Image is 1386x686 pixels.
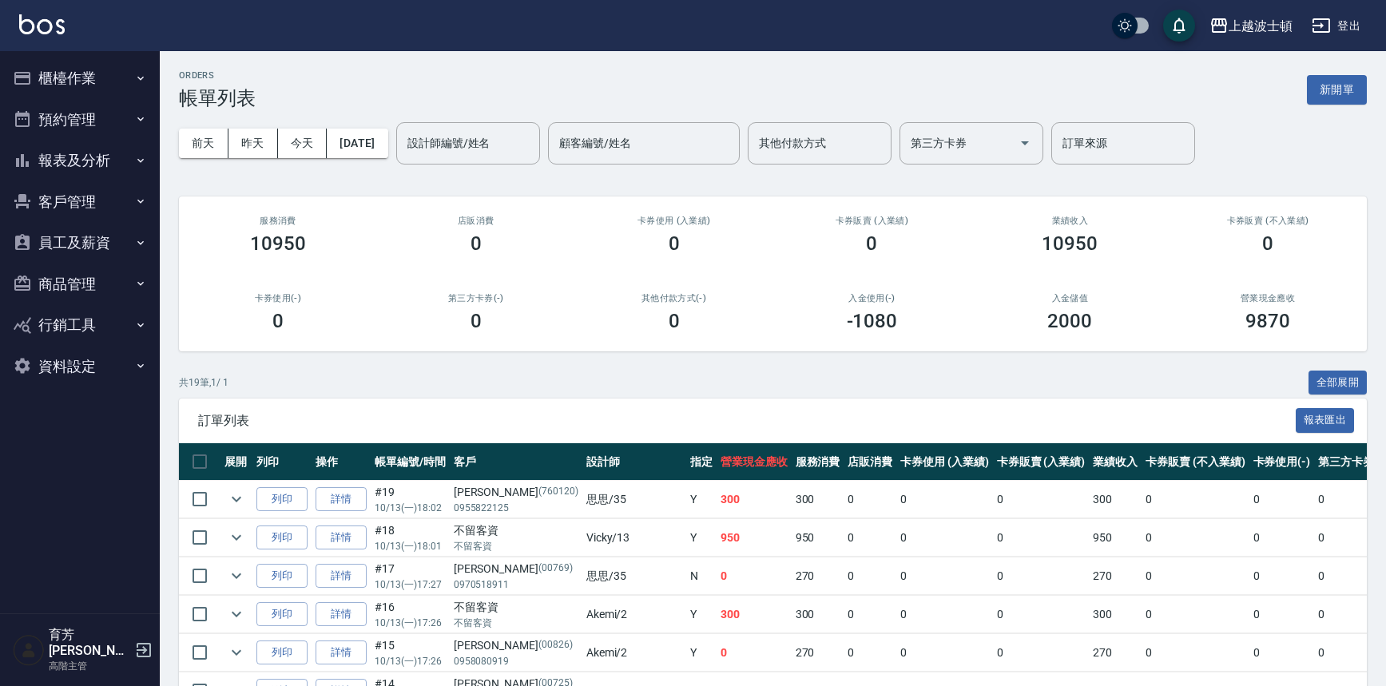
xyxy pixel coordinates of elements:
h5: 育芳[PERSON_NAME] [49,627,130,659]
td: 0 [844,596,896,633]
p: 10/13 (一) 17:26 [375,616,446,630]
p: (760120) [538,484,578,501]
td: 0 [1142,634,1249,672]
td: 0 [717,557,792,595]
th: 營業現金應收 [717,443,792,481]
button: 客戶管理 [6,181,153,223]
th: 操作 [312,443,371,481]
button: [DATE] [327,129,387,158]
th: 卡券使用 (入業績) [896,443,993,481]
td: 950 [1089,519,1142,557]
td: Akemi /2 [582,634,686,672]
td: 950 [792,519,844,557]
div: 上越波士頓 [1229,16,1293,36]
button: expand row [224,602,248,626]
p: (00826) [538,637,573,654]
th: 帳單編號/時間 [371,443,450,481]
h2: 卡券販賣 (入業績) [792,216,951,226]
h2: 店販消費 [396,216,556,226]
button: 全部展開 [1309,371,1368,395]
td: 0 [844,557,896,595]
a: 詳情 [316,602,367,627]
p: 0958080919 [454,654,578,668]
a: 報表匯出 [1296,412,1355,427]
button: 前天 [179,129,228,158]
td: 300 [717,481,792,518]
h2: ORDERS [179,70,256,81]
td: 0 [896,596,993,633]
th: 卡券使用(-) [1249,443,1315,481]
td: 270 [792,557,844,595]
td: #16 [371,596,450,633]
img: Logo [19,14,65,34]
th: 客戶 [450,443,582,481]
td: 0 [896,519,993,557]
a: 詳情 [316,487,367,512]
td: 0 [896,481,993,518]
td: 0 [844,481,896,518]
h3: 服務消費 [198,216,358,226]
td: 0 [1142,519,1249,557]
a: 詳情 [316,640,367,665]
h3: 0 [669,310,680,332]
h3: 10950 [1042,232,1098,255]
td: 0 [993,481,1090,518]
div: [PERSON_NAME] [454,484,578,501]
span: 訂單列表 [198,413,1296,429]
button: 櫃檯作業 [6,57,153,99]
button: 報表匯出 [1296,408,1355,433]
td: 0 [993,634,1090,672]
p: 高階主管 [49,659,130,673]
h2: 卡券使用(-) [198,293,358,303]
div: [PERSON_NAME] [454,637,578,654]
button: 資料設定 [6,346,153,387]
td: Y [686,481,717,518]
button: 上越波士頓 [1203,10,1299,42]
td: #18 [371,519,450,557]
button: 列印 [256,525,308,550]
h3: 9870 [1245,310,1290,332]
td: 0 [844,634,896,672]
h2: 營業現金應收 [1188,293,1348,303]
button: expand row [224,640,248,664]
td: 0 [896,557,993,595]
h3: 2000 [1047,310,1092,332]
h3: 0 [669,232,680,255]
td: 270 [1089,557,1142,595]
button: expand row [224,525,248,549]
h2: 其他付款方式(-) [594,293,754,303]
th: 列印 [252,443,312,481]
td: Akemi /2 [582,596,686,633]
td: 0 [993,596,1090,633]
h3: 0 [272,310,284,332]
th: 設計師 [582,443,686,481]
p: 10/13 (一) 18:01 [375,539,446,553]
td: 950 [717,519,792,557]
td: 0 [1142,557,1249,595]
td: 思思 /35 [582,557,686,595]
td: N [686,557,717,595]
td: Y [686,596,717,633]
th: 展開 [220,443,252,481]
td: 0 [1249,519,1315,557]
th: 指定 [686,443,717,481]
button: expand row [224,487,248,511]
h3: 帳單列表 [179,87,256,109]
th: 店販消費 [844,443,896,481]
div: [PERSON_NAME] [454,561,578,577]
td: 0 [993,519,1090,557]
h3: 0 [471,310,482,332]
td: 0 [1142,481,1249,518]
h3: 0 [866,232,877,255]
button: 列印 [256,487,308,512]
h2: 第三方卡券(-) [396,293,556,303]
button: expand row [224,564,248,588]
div: 不留客資 [454,599,578,616]
h3: 10950 [250,232,306,255]
td: 300 [792,596,844,633]
button: save [1163,10,1195,42]
button: 預約管理 [6,99,153,141]
td: Y [686,519,717,557]
td: #15 [371,634,450,672]
p: 不留客資 [454,616,578,630]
